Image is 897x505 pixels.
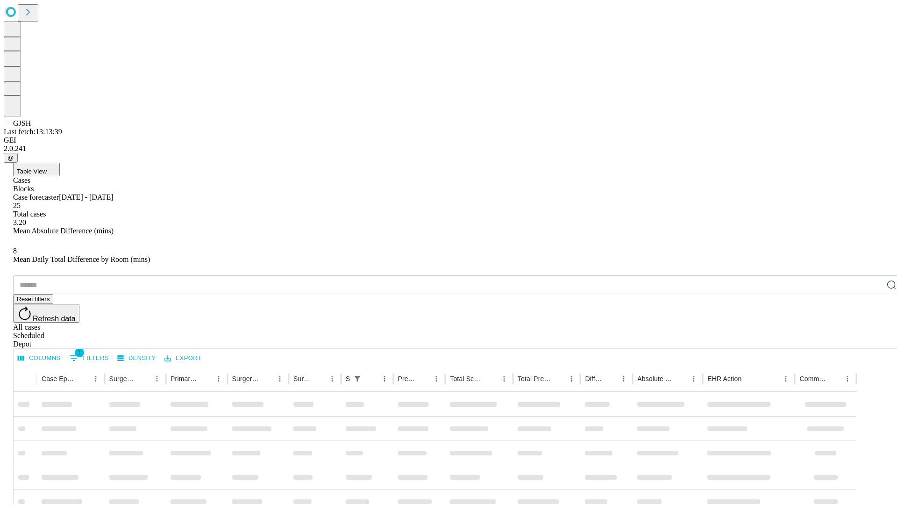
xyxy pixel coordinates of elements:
span: Table View [17,168,47,175]
span: @ [7,154,14,161]
div: Surgeon Name [109,375,136,382]
button: Sort [604,372,617,385]
button: Sort [552,372,565,385]
button: Menu [430,372,443,385]
span: Mean Absolute Difference (mins) [13,227,114,235]
button: Menu [779,372,792,385]
div: 1 active filter [351,372,364,385]
button: Sort [365,372,378,385]
button: Menu [150,372,164,385]
span: 1 [75,348,84,357]
div: Scheduled In Room Duration [346,375,350,382]
button: Menu [212,372,225,385]
button: Menu [687,372,700,385]
button: Show filters [67,351,111,366]
button: Sort [313,372,326,385]
div: 2.0.241 [4,144,893,153]
button: Sort [742,372,755,385]
button: Sort [199,372,212,385]
span: 25 [13,202,21,209]
button: Reset filters [13,294,53,304]
button: Menu [326,372,339,385]
div: Primary Service [171,375,198,382]
button: Show filters [351,372,364,385]
button: @ [4,153,18,163]
button: Menu [498,372,511,385]
span: Refresh data [33,315,76,323]
button: Table View [13,163,60,176]
button: Menu [841,372,854,385]
button: Menu [565,372,578,385]
div: Comments [799,375,826,382]
button: Sort [76,372,89,385]
div: Surgery Name [232,375,259,382]
div: Total Scheduled Duration [450,375,484,382]
button: Menu [617,372,630,385]
button: Menu [273,372,286,385]
span: Case forecaster [13,193,59,201]
div: EHR Action [707,375,741,382]
div: Surgery Date [293,375,312,382]
button: Sort [828,372,841,385]
span: Mean Daily Total Difference by Room (mins) [13,255,150,263]
span: [DATE] - [DATE] [59,193,113,201]
span: 3.20 [13,218,26,226]
button: Menu [89,372,102,385]
div: Case Epic Id [42,375,75,382]
button: Refresh data [13,304,79,323]
button: Sort [484,372,498,385]
button: Sort [417,372,430,385]
div: GEI [4,136,893,144]
span: Total cases [13,210,46,218]
span: 8 [13,247,17,255]
span: GJSH [13,119,31,127]
button: Sort [674,372,687,385]
div: Absolute Difference [637,375,673,382]
button: Sort [137,372,150,385]
span: Reset filters [17,296,50,303]
span: Last fetch: 13:13:39 [4,128,62,136]
button: Sort [260,372,273,385]
div: Difference [585,375,603,382]
div: Total Predicted Duration [518,375,551,382]
button: Density [115,351,158,366]
button: Export [162,351,204,366]
button: Select columns [15,351,63,366]
button: Menu [378,372,391,385]
div: Predicted In Room Duration [398,375,416,382]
